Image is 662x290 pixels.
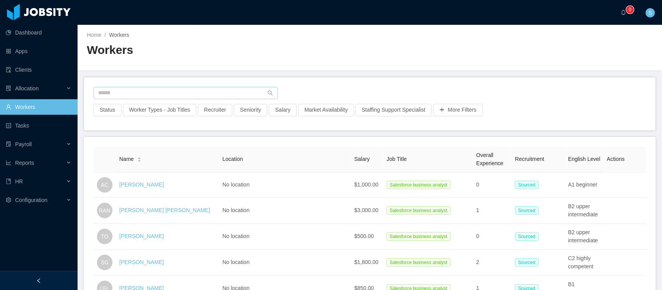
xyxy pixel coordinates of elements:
[6,197,11,203] i: icon: setting
[101,255,109,270] span: SG
[87,32,101,38] a: Home
[387,181,451,189] span: Salesforce business analyst
[15,197,47,203] span: Configuration
[565,173,604,198] td: A1 beginner
[223,156,243,162] span: Location
[565,224,604,250] td: B2 upper intermediate
[473,250,512,276] td: 2
[99,203,111,218] span: RAN
[473,173,512,198] td: 0
[6,25,71,40] a: icon: pie-chartDashboard
[387,156,407,162] span: Job Title
[198,104,232,116] button: Recruiter
[101,177,108,193] span: AC
[269,104,297,116] button: Salary
[473,224,512,250] td: 0
[387,232,451,241] span: Salesforce business analyst
[6,142,11,147] i: icon: file-protect
[220,198,351,224] td: No location
[515,206,539,215] span: Sourced
[356,104,432,116] button: Staffing Support Specialist
[648,8,652,17] span: S
[137,159,141,161] i: icon: caret-down
[87,42,370,58] h2: Workers
[123,104,196,116] button: Worker Types - Job Titles
[119,207,210,213] a: [PERSON_NAME] [PERSON_NAME]
[220,173,351,198] td: No location
[15,178,23,185] span: HR
[473,198,512,224] td: 1
[626,6,634,14] sup: 0
[515,156,544,162] span: Recruitment
[6,62,71,78] a: icon: auditClients
[93,104,121,116] button: Status
[6,86,11,91] i: icon: solution
[6,43,71,59] a: icon: appstoreApps
[6,118,71,133] a: icon: profileTasks
[387,206,451,215] span: Salesforce business analyst
[354,233,374,239] span: $500.00
[119,259,164,265] a: [PERSON_NAME]
[354,156,370,162] span: Salary
[119,181,164,188] a: [PERSON_NAME]
[298,104,354,116] button: Market Availability
[515,232,539,241] span: Sourced
[137,156,141,159] i: icon: caret-up
[621,10,626,15] i: icon: bell
[15,160,34,166] span: Reports
[6,179,11,184] i: icon: book
[119,233,164,239] a: [PERSON_NAME]
[354,207,379,213] span: $3,000.00
[354,181,379,188] span: $1,000.00
[15,85,39,91] span: Allocation
[607,156,625,162] span: Actions
[476,152,503,166] span: Overall Experience
[15,141,32,147] span: Payroll
[6,99,71,115] a: icon: userWorkers
[433,104,483,116] button: icon: plusMore Filters
[104,32,106,38] span: /
[387,258,451,267] span: Salesforce business analyst
[268,90,273,96] i: icon: search
[137,156,142,161] div: Sort
[109,32,129,38] span: Workers
[565,198,604,224] td: B2 upper intermediate
[101,229,108,244] span: TO
[220,250,351,276] td: No location
[354,259,379,265] span: $1,800.00
[565,250,604,276] td: C2 highly competent
[515,258,539,267] span: Sourced
[515,181,539,189] span: Sourced
[568,156,600,162] span: English Level
[220,224,351,250] td: No location
[6,160,11,166] i: icon: line-chart
[234,104,267,116] button: Seniority
[119,155,134,163] span: Name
